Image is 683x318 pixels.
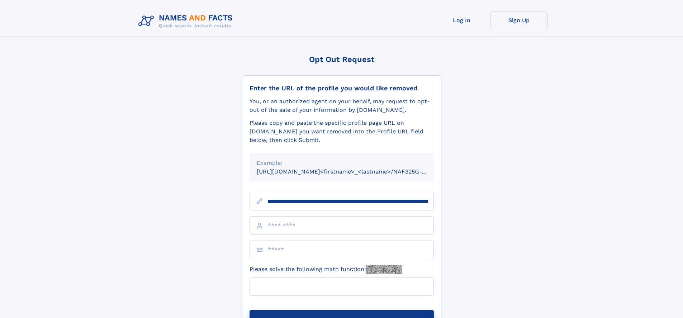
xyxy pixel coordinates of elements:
[250,265,402,274] label: Please solve the following math function:
[250,119,434,144] div: Please copy and paste the specific profile page URL on [DOMAIN_NAME] you want removed into the Pr...
[433,11,490,29] a: Log In
[490,11,548,29] a: Sign Up
[242,55,441,64] div: Opt Out Request
[250,84,434,92] div: Enter the URL of the profile you would like removed
[250,97,434,114] div: You, or an authorized agent on your behalf, may request to opt-out of the sale of your informatio...
[257,159,427,167] div: Example:
[136,11,239,31] img: Logo Names and Facts
[257,168,447,175] small: [URL][DOMAIN_NAME]<firstname>_<lastname>/NAF325G-xxxxxxxx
